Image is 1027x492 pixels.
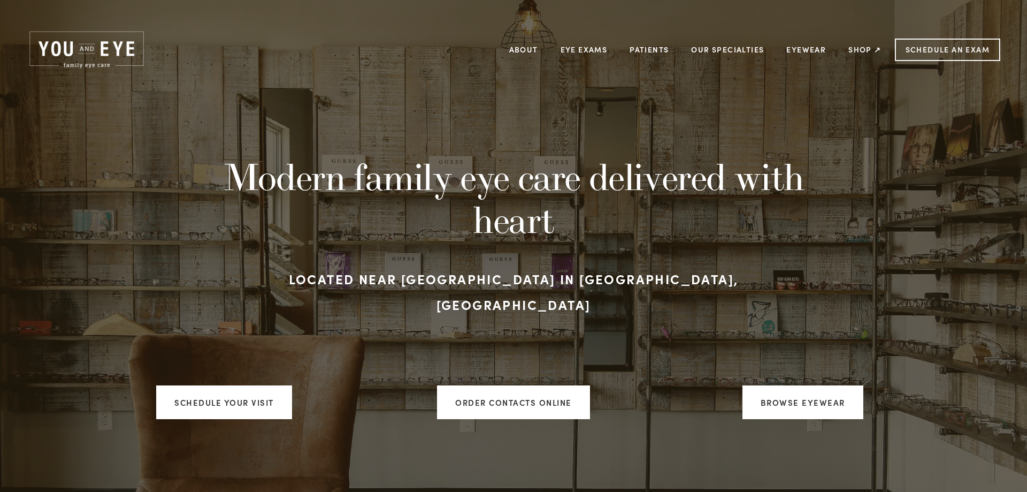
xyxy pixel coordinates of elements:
[289,270,743,313] strong: Located near [GEOGRAPHIC_DATA] in [GEOGRAPHIC_DATA], [GEOGRAPHIC_DATA]
[561,41,608,58] a: Eye Exams
[509,41,538,58] a: About
[437,385,590,419] a: ORDER CONTACTS ONLINE
[786,41,826,58] a: Eyewear
[630,41,669,58] a: Patients
[848,41,881,58] a: Shop ↗
[217,155,810,241] h1: Modern family eye care delivered with heart
[895,39,1000,61] a: Schedule an Exam
[691,44,764,55] a: Our Specialties
[742,385,863,419] a: Browse Eyewear
[156,385,292,419] a: Schedule your visit
[27,29,147,70] img: Rochester, MN | You and Eye | Family Eye Care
